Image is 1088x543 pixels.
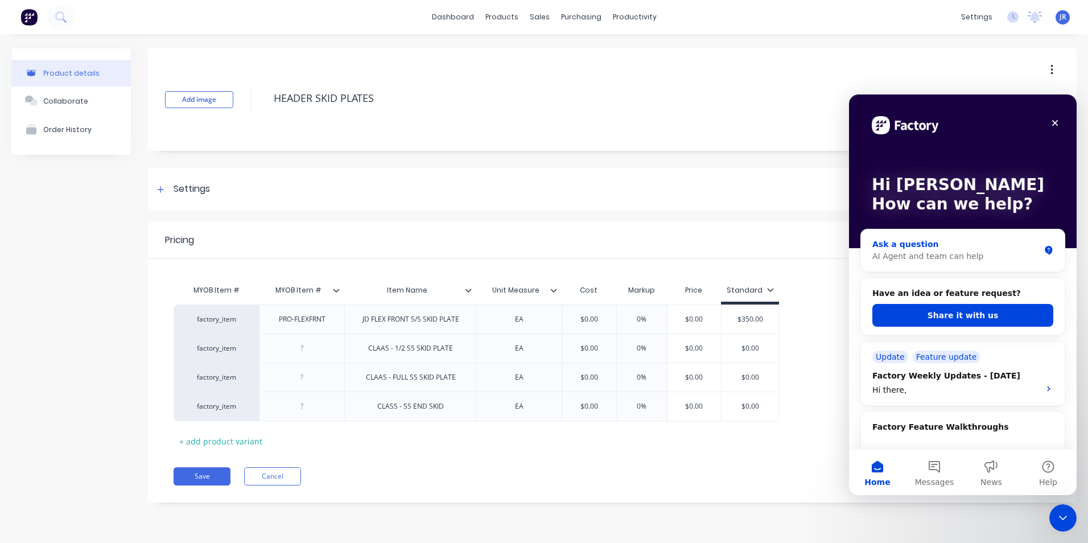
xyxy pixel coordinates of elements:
[244,467,301,486] button: Cancel
[491,341,548,356] div: EA
[666,363,723,392] div: $0.00
[359,341,462,356] div: CLAAS - 1/2 SS SKID PLATE
[11,87,131,115] button: Collaborate
[259,279,344,302] div: MYOB Item #
[666,334,723,363] div: $0.00
[476,276,555,305] div: Unit Measure
[174,467,230,486] button: Save
[43,97,88,105] div: Collaborate
[667,279,722,302] div: Price
[561,392,617,421] div: $0.00
[259,276,337,305] div: MYOB Item #
[561,363,617,392] div: $0.00
[270,312,335,327] div: PRO-FLEXFRNT
[1060,12,1066,22] span: JR
[174,363,779,392] div: factory_itemCLAAS - FULL SS SKID PLATEEA$0.000%$0.00$0.00
[174,305,779,334] div: factory_itemPRO-FLEXFRNTJD FLEX FRONT S/S SKID PLATEEA$0.000%$0.00$350.00
[616,279,667,302] div: Markup
[613,363,670,392] div: 0%
[562,279,616,302] div: Cost
[11,115,131,143] button: Order History
[613,392,670,421] div: 0%
[174,334,779,363] div: factory_itemCLAAS - 1/2 SS SKID PLATEEA$0.000%$0.00$0.00
[344,276,469,305] div: Item Name
[43,125,92,134] div: Order History
[666,392,723,421] div: $0.00
[174,433,268,450] div: + add product variant
[11,60,131,87] button: Product details
[165,91,233,108] button: Add image
[268,85,984,112] textarea: HEADER SKID PLATES
[174,279,259,302] div: MYOB Item #
[174,182,210,196] div: Settings
[480,9,524,26] div: products
[426,9,480,26] a: dashboard
[165,233,194,247] div: Pricing
[727,285,774,295] div: Standard
[491,370,548,385] div: EA
[722,392,778,421] div: $0.00
[20,9,38,26] img: Factory
[43,69,100,77] div: Product details
[185,343,248,353] div: factory_item
[613,334,670,363] div: 0%
[849,94,1077,495] iframe: Intercom live chat
[955,9,998,26] div: settings
[722,334,778,363] div: $0.00
[185,372,248,382] div: factory_item
[476,279,562,302] div: Unit Measure
[353,312,468,327] div: JD FLEX FRONT S/S SKID PLATE
[666,305,723,334] div: $0.00
[357,370,465,385] div: CLAAS - FULL SS SKID PLATE
[555,9,607,26] div: purchasing
[491,399,548,414] div: EA
[1049,504,1077,532] iframe: Intercom live chat
[561,334,617,363] div: $0.00
[174,392,779,421] div: factory_itemCLASS - SS END SKIDEA$0.000%$0.00$0.00
[185,314,248,324] div: factory_item
[607,9,662,26] div: productivity
[185,401,248,412] div: factory_item
[368,399,453,414] div: CLASS - SS END SKID
[561,305,617,334] div: $0.00
[722,363,778,392] div: $0.00
[722,305,778,334] div: $350.00
[524,9,555,26] div: sales
[344,279,476,302] div: Item Name
[491,312,548,327] div: EA
[613,305,670,334] div: 0%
